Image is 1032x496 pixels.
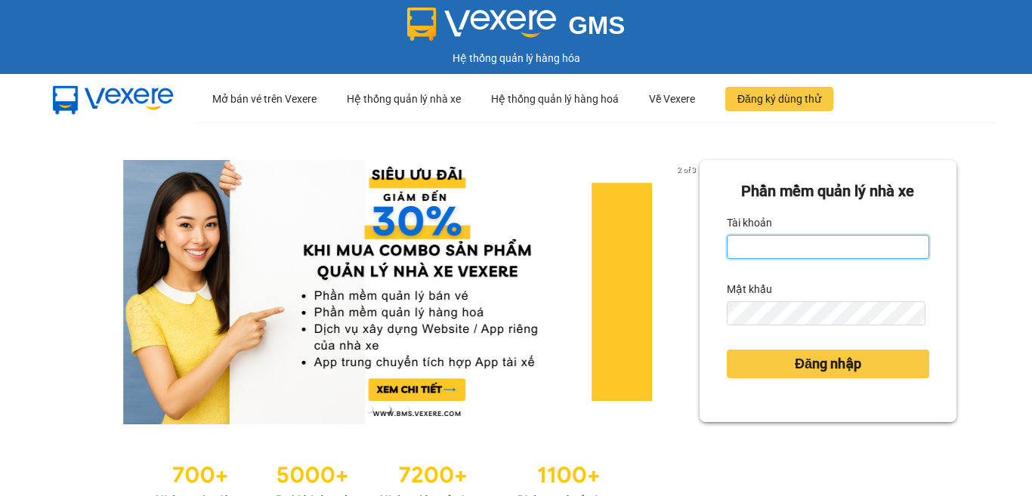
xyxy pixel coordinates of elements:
[678,160,700,424] button: next slide / item
[727,235,929,259] input: Tài khoản
[347,75,461,123] div: Hệ thống quản lý nhà xe
[4,50,1028,66] div: Hệ thống quản lý hàng hóa
[727,350,929,378] button: Đăng nhập
[366,406,372,412] li: slide item 1
[737,91,821,107] span: Đăng ký dùng thử
[212,75,317,123] div: Mở bán vé trên Vexere
[568,11,625,39] span: GMS
[403,406,409,412] li: slide item 3
[38,74,189,124] img: mbUUG5Q.png
[727,277,772,301] label: Mật khẩu
[727,180,929,203] div: Phần mềm quản lý nhà xe
[727,301,925,325] input: Mật khẩu
[407,8,557,41] img: logo 2
[673,160,700,180] p: 2 of 3
[76,160,97,424] button: previous slide / item
[649,75,695,123] div: Về Vexere
[385,406,391,412] li: slide item 2
[491,75,619,123] div: Hệ thống quản lý hàng hoá
[795,353,861,374] span: Đăng nhập
[727,211,772,235] label: Tài khoản
[725,87,833,111] button: Đăng ký dùng thử
[407,23,626,35] a: GMS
